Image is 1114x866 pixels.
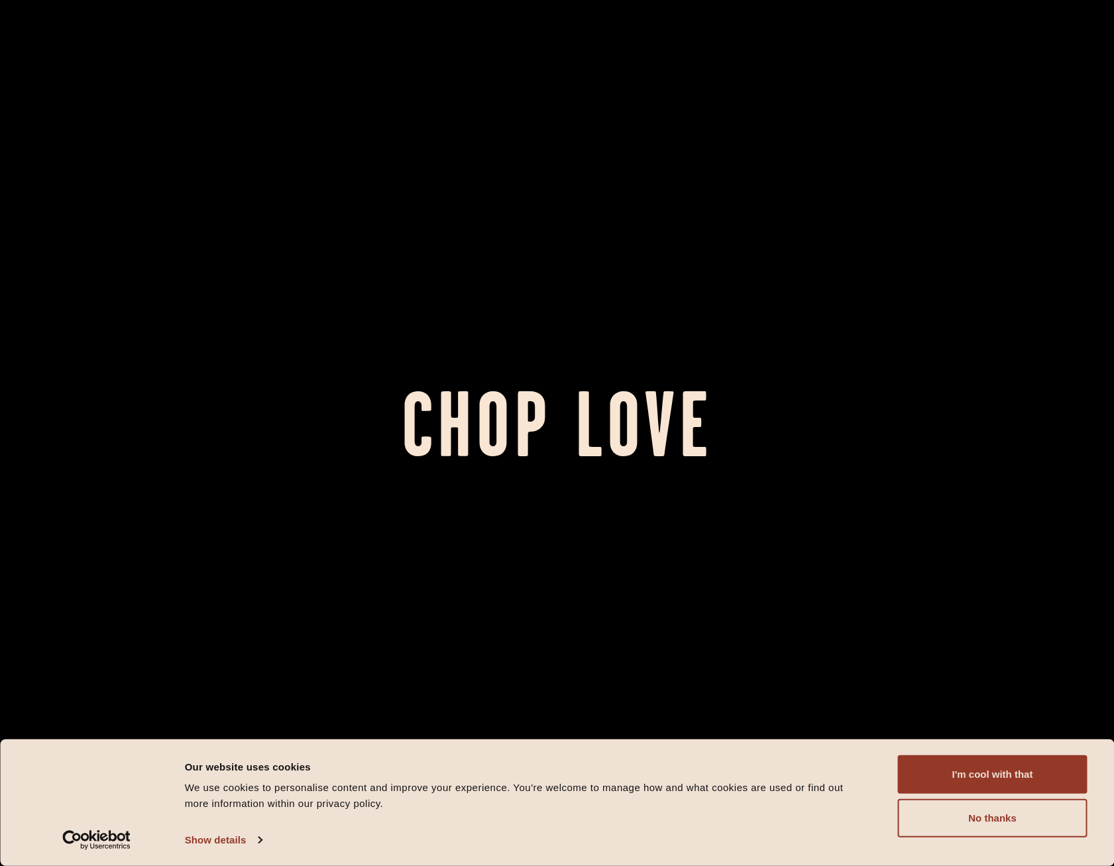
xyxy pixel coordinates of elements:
div: We use cookies to personalise content and improve your experience. You're welcome to manage how a... [185,780,868,812]
a: Show details [185,830,262,850]
button: I'm cool with that [898,755,1087,794]
button: No thanks [898,799,1087,837]
div: Our website uses cookies [185,759,868,774]
a: Usercentrics Cookiebot - opens in a new window [38,830,154,850]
